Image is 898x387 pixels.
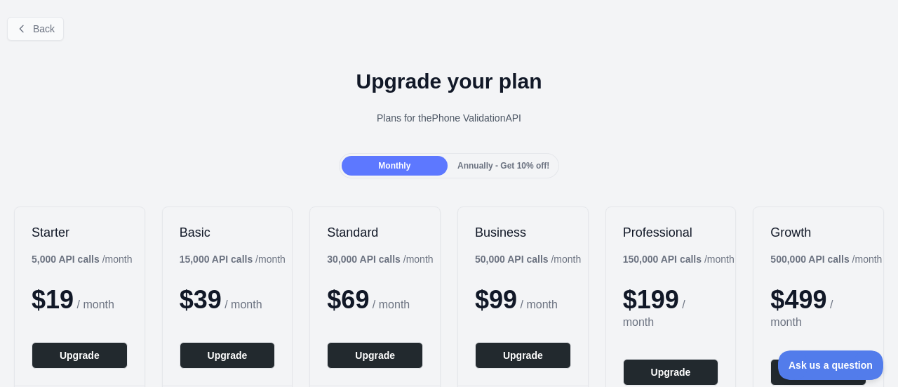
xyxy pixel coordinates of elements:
h2: Business [475,224,571,241]
span: $ 499 [770,285,826,314]
b: 150,000 API calls [623,254,702,265]
div: / month [623,252,735,266]
h2: Professional [623,224,719,241]
div: / month [327,252,433,266]
b: 500,000 API calls [770,254,849,265]
span: $ 199 [623,285,679,314]
iframe: Toggle Customer Support [778,350,884,380]
span: $ 69 [327,285,369,314]
h2: Growth [770,224,866,241]
div: / month [475,252,581,266]
b: 30,000 API calls [327,254,401,265]
h2: Standard [327,224,423,241]
div: / month [770,252,882,266]
span: $ 99 [475,285,517,314]
b: 50,000 API calls [475,254,549,265]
